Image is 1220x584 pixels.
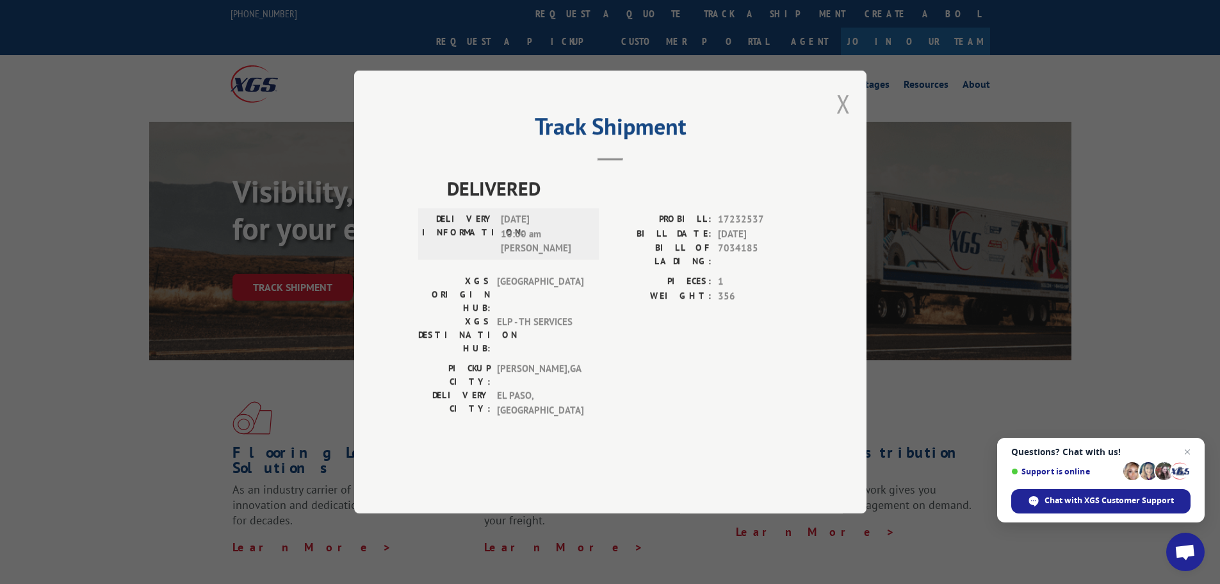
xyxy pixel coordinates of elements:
[610,289,712,304] label: WEIGHT:
[610,227,712,242] label: BILL DATE:
[418,117,802,142] h2: Track Shipment
[497,315,583,355] span: ELP - TH SERVICES
[718,274,802,289] span: 1
[497,362,583,388] span: [PERSON_NAME] , GA
[718,289,802,304] span: 356
[418,274,491,315] label: XGS ORIGIN HUB:
[1011,447,1191,457] span: Questions? Chat with us!
[836,87,850,121] button: Close modal
[418,362,491,388] label: PICKUP CITY:
[610,212,712,227] label: PROBILL:
[1045,495,1174,506] span: Chat with XGS Customer Support
[718,227,802,242] span: [DATE]
[610,274,712,289] label: PIECES:
[497,388,583,417] span: EL PASO , [GEOGRAPHIC_DATA]
[1180,444,1195,460] span: Close chat
[718,212,802,227] span: 17232537
[447,174,802,203] span: DELIVERED
[422,212,494,256] label: DELIVERY INFORMATION:
[718,241,802,268] span: 7034185
[418,388,491,417] label: DELIVERY CITY:
[1011,467,1119,476] span: Support is online
[497,274,583,315] span: [GEOGRAPHIC_DATA]
[501,212,587,256] span: [DATE] 10:00 am [PERSON_NAME]
[418,315,491,355] label: XGS DESTINATION HUB:
[1166,533,1205,571] div: Open chat
[610,241,712,268] label: BILL OF LADING:
[1011,489,1191,513] div: Chat with XGS Customer Support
